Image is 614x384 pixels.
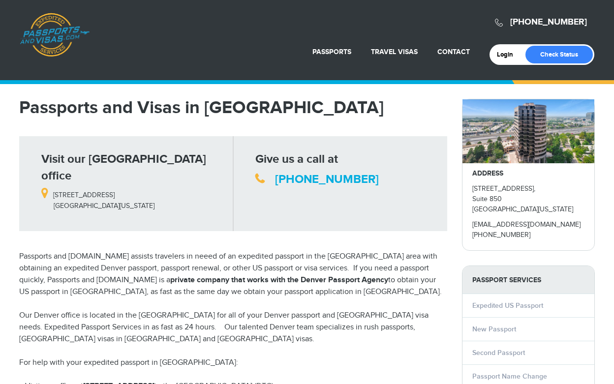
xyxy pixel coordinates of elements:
a: Passports & [DOMAIN_NAME] [20,13,90,57]
a: Login [497,51,520,59]
p: Our Denver office is located in the [GEOGRAPHIC_DATA] for all of your Denver passport and [GEOGRA... [19,310,447,345]
a: Travel Visas [371,48,418,56]
a: [PHONE_NUMBER] [510,17,587,28]
strong: Visit our [GEOGRAPHIC_DATA] office [41,152,206,183]
a: Contact [437,48,470,56]
a: Second Passport [472,349,525,357]
p: Passports and [DOMAIN_NAME] assists travelers in neeed of an expedited passport in the [GEOGRAPHI... [19,251,447,298]
strong: private company that works with the Denver Passport Agency [170,275,388,285]
a: Passport Name Change [472,372,547,381]
p: [STREET_ADDRESS], Suite 850 [GEOGRAPHIC_DATA][US_STATE] [472,184,584,215]
a: [EMAIL_ADDRESS][DOMAIN_NAME] [472,221,581,229]
p: [PHONE_NUMBER] [472,230,584,240]
a: Passports [312,48,351,56]
a: Check Status [525,46,593,63]
p: For help with your expedited passport in [GEOGRAPHIC_DATA]: [19,357,447,369]
strong: PASSPORT SERVICES [462,266,594,294]
a: New Passport [472,325,516,333]
strong: Give us a call at [255,152,338,166]
strong: ADDRESS [472,169,503,177]
img: passportsandvisas_denver_5251_dtc_parkway_-_28de80_-_029b8f063c7946511503b0bb3931d518761db640.jpg [462,99,594,163]
a: [PHONE_NUMBER] [275,172,379,186]
p: [STREET_ADDRESS] [GEOGRAPHIC_DATA][US_STATE] [41,184,226,211]
a: Expedited US Passport [472,301,543,310]
h1: Passports and Visas in [GEOGRAPHIC_DATA] [19,99,447,117]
